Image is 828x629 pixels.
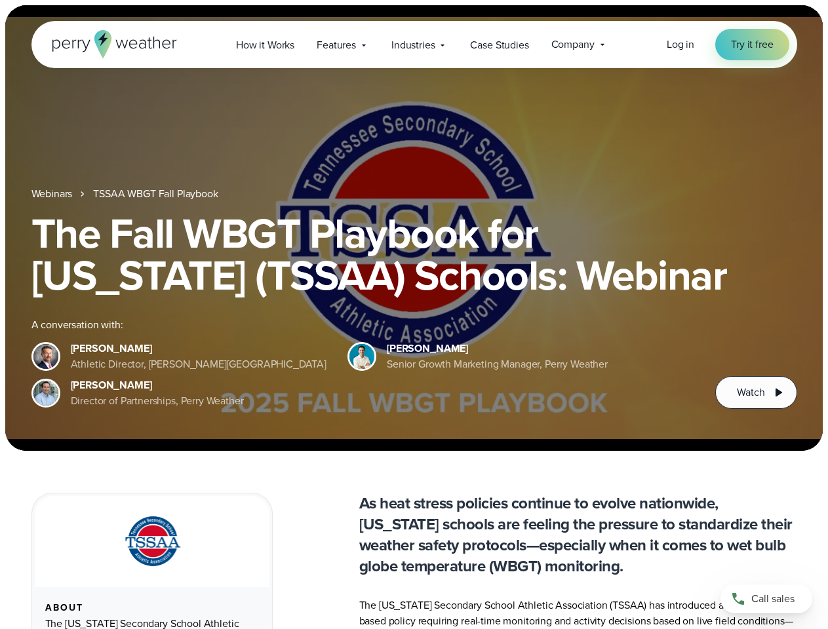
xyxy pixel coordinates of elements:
[387,356,608,372] div: Senior Growth Marketing Manager, Perry Weather
[225,31,306,58] a: How it Works
[387,341,608,356] div: [PERSON_NAME]
[359,493,797,577] p: As heat stress policies continue to evolve nationwide, [US_STATE] schools are feeling the pressur...
[31,212,797,296] h1: The Fall WBGT Playbook for [US_STATE] (TSSAA) Schools: Webinar
[33,344,58,369] img: Brian Wyatt
[349,344,374,369] img: Spencer Patton, Perry Weather
[31,186,797,202] nav: Breadcrumb
[751,591,795,607] span: Call sales
[236,37,294,53] span: How it Works
[93,186,218,202] a: TSSAA WBGT Fall Playbook
[71,377,244,393] div: [PERSON_NAME]
[71,393,244,409] div: Director of Partnerships, Perry Weather
[715,29,789,60] a: Try it free
[31,317,695,333] div: A conversation with:
[31,186,73,202] a: Webinars
[391,37,435,53] span: Industries
[108,512,196,571] img: TSSAA-Tennessee-Secondary-School-Athletic-Association.svg
[33,381,58,406] img: Jeff Wood
[45,603,259,613] div: About
[731,37,773,52] span: Try it free
[737,385,764,400] span: Watch
[715,376,797,409] button: Watch
[317,37,356,53] span: Features
[667,37,694,52] a: Log in
[71,356,327,372] div: Athletic Director, [PERSON_NAME][GEOGRAPHIC_DATA]
[720,584,812,613] a: Call sales
[470,37,528,53] span: Case Studies
[551,37,595,52] span: Company
[459,31,540,58] a: Case Studies
[71,341,327,356] div: [PERSON_NAME]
